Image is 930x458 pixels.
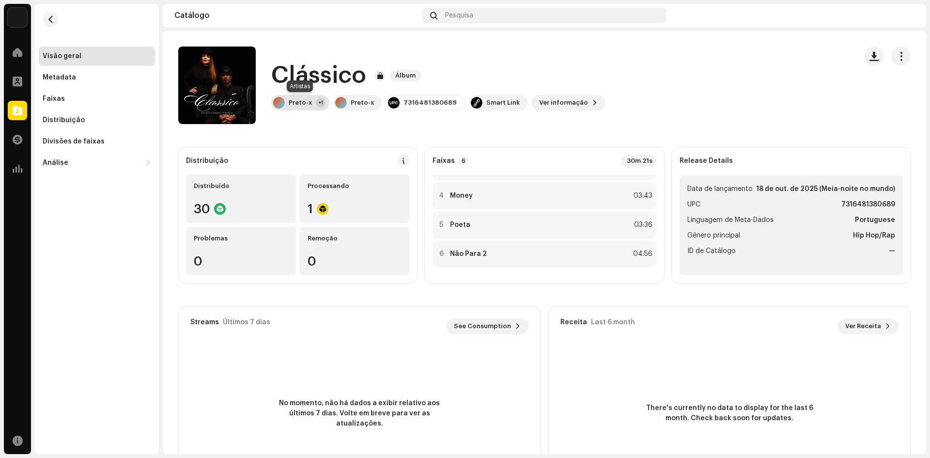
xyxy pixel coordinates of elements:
div: Preto-x [289,99,312,107]
strong: Money [450,192,473,200]
re-m-nav-item: Visão geral [39,47,155,66]
div: Distribuição [43,116,85,124]
div: Análise [43,159,68,167]
img: cd9a510e-9375-452c-b98b-71401b54d8f9 [8,8,27,27]
strong: Portuguese [855,214,895,226]
div: 7316481380689 [403,99,457,107]
img: afaf1030-a473-43d5-b6c6-95b27215810d [899,8,914,23]
div: Last 6 month [591,318,635,326]
div: Remoção [308,235,402,242]
strong: Faixas [433,157,455,165]
button: See Consumption [446,318,528,334]
div: Divisões de faixas [43,138,105,145]
button: Ver Receita [837,318,899,334]
strong: Poeta [450,221,470,229]
span: No momento, não há dados a exibir relativo aos últimos 7 dias. Volte em breve para ver as atualiz... [272,398,447,429]
div: Problemas [194,235,288,242]
re-m-nav-item: Metadata [39,68,155,87]
div: Distribuição [186,157,228,165]
span: Linguagem de Meta-Dados [687,214,774,226]
div: Faixas [43,95,65,103]
strong: Hip Hop/Rap [853,230,895,241]
p-badge: 6 [459,157,468,165]
re-m-nav-dropdown: Análise [39,153,155,173]
div: +1 [316,98,325,108]
span: Data de lançamento [687,183,753,195]
re-m-nav-item: Divisões de faixas [39,132,155,151]
span: Gênero principal [687,230,740,241]
strong: — [889,245,895,257]
div: Visão geral [43,52,81,60]
div: Distribuído [194,182,288,190]
strong: Release Details [680,157,733,165]
div: 04:56 [631,248,652,260]
div: 03:43 [631,190,652,202]
div: Metadata [43,74,76,81]
div: Streams [190,318,219,326]
span: Pesquisa [445,12,473,19]
re-m-nav-item: Faixas [39,89,155,109]
div: 03:36 [631,219,652,231]
strong: 18 de out. de 2025 (Meia-noite no mundo) [756,183,895,195]
re-m-nav-item: Distribuição [39,111,155,130]
span: UPC [687,199,700,210]
span: See Consumption [454,316,511,336]
div: Últimos 7 dias [223,318,270,326]
div: 30m 21s [621,155,656,167]
span: Ver Receita [845,316,881,336]
span: There's currently no data to display for the last 6 month. Check back soon for updates. [642,403,817,424]
div: Smart Link [486,99,520,107]
strong: Não Para 2 [450,250,487,258]
strong: 7316481380689 [841,199,895,210]
div: Receita [560,318,587,326]
span: Álbum [389,70,421,81]
h1: Clássico [271,60,366,91]
span: ID de Catálogo [687,245,736,257]
button: Ver informação [531,95,605,111]
div: Preto-x [351,99,374,107]
div: Catálogo [174,12,418,19]
div: Processando [308,182,402,190]
span: Ver informação [539,93,588,112]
